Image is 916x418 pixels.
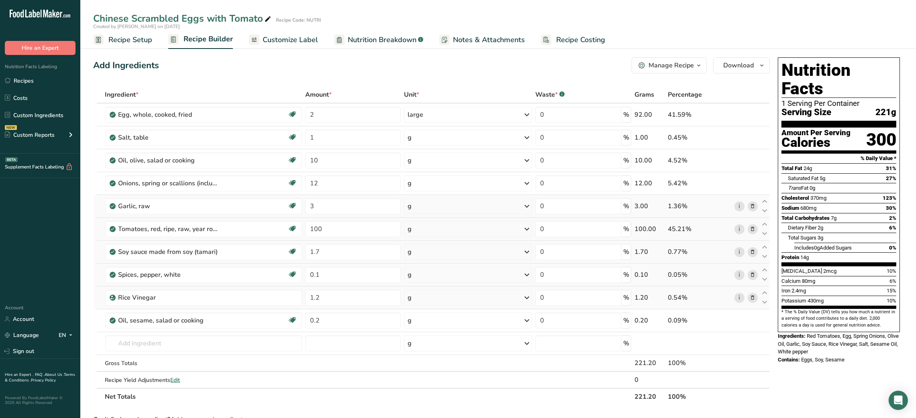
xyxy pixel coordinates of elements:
[734,201,745,211] a: i
[108,34,152,45] span: Recipe Setup
[453,34,525,45] span: Notes & Attachments
[883,195,896,201] span: 123%
[634,316,665,325] div: 0.20
[118,316,219,325] div: Oil, sesame, salad or cooking
[781,108,831,118] span: Serving Size
[818,235,823,241] span: 3g
[781,129,851,137] div: Amount Per Serving
[668,270,731,280] div: 0.05%
[781,309,896,329] section: * The % Daily Value (DV) tells you how much a nutrient in a serving of food contributes to a dail...
[666,388,733,405] th: 100%
[778,357,800,363] span: Contains:
[93,59,159,72] div: Add Ingredients
[801,357,845,363] span: Eggs, Soy, Sesame
[93,23,180,30] span: Created by [PERSON_NAME] on [DATE]
[781,61,896,98] h1: Nutrition Facts
[818,225,823,231] span: 2g
[634,224,665,234] div: 100.00
[713,57,770,73] button: Download
[889,225,896,231] span: 6%
[408,133,412,142] div: g
[668,156,731,165] div: 4.52%
[734,224,745,234] a: i
[634,179,665,188] div: 12.00
[5,125,17,130] div: NEW
[104,388,633,405] th: Net Totals
[668,224,731,234] div: 45.21%
[171,376,180,384] span: Edit
[734,247,745,257] a: i
[810,195,826,201] span: 370mg
[305,90,332,99] span: Amount
[408,110,423,120] div: large
[5,396,75,405] div: Powered By FoodLabelMaker © 2025 All Rights Reserved
[788,225,816,231] span: Dietary Fiber
[105,335,302,351] input: Add Ingredient
[734,270,745,280] a: i
[634,247,665,257] div: 1.70
[118,270,219,280] div: Spices, pepper, white
[781,298,806,304] span: Potassium
[249,31,318,49] a: Customize Label
[668,247,731,257] div: 0.77%
[404,90,419,99] span: Unit
[5,372,75,383] a: Terms & Conditions .
[439,31,525,49] a: Notes & Attachments
[794,245,852,251] span: Includes Added Sugars
[778,333,806,339] span: Ingredients:
[649,61,694,70] div: Manage Recipe
[168,30,233,49] a: Recipe Builder
[668,133,731,142] div: 0.45%
[781,254,799,260] span: Protein
[118,179,219,188] div: Onions, spring or scallions (includes tops and bulb), raw
[118,201,219,211] div: Garlic, raw
[887,298,896,304] span: 10%
[788,175,818,181] span: Saturated Fat
[668,293,731,302] div: 0.54%
[781,165,802,171] span: Total Fat
[118,247,219,257] div: Soy sauce made from soy (tamari)
[408,156,412,165] div: g
[887,288,896,294] span: 15%
[45,372,64,377] a: About Us .
[5,372,33,377] a: Hire an Expert .
[800,205,816,211] span: 680mg
[814,245,820,251] span: 0g
[781,99,896,108] div: 1 Serving Per Container
[875,108,896,118] span: 221g
[788,185,808,191] span: Fat
[889,391,908,410] div: Open Intercom Messenger
[118,224,219,234] div: Tomatoes, red, ripe, raw, year round average
[634,375,665,385] div: 0
[408,270,412,280] div: g
[31,377,56,383] a: Privacy Policy
[408,201,412,211] div: g
[93,31,152,49] a: Recipe Setup
[831,215,836,221] span: 7g
[408,247,412,257] div: g
[800,254,809,260] span: 14g
[334,31,423,49] a: Nutrition Breakdown
[5,41,75,55] button: Hire an Expert
[723,61,754,70] span: Download
[889,245,896,251] span: 0%
[668,358,731,368] div: 100%
[866,129,896,150] div: 300
[781,268,822,274] span: [MEDICAL_DATA]
[632,57,707,73] button: Manage Recipe
[802,278,815,284] span: 80mg
[408,293,412,302] div: g
[634,201,665,211] div: 3.00
[634,90,654,99] span: Grams
[556,34,605,45] span: Recipe Costing
[781,288,790,294] span: Iron
[886,205,896,211] span: 30%
[887,268,896,274] span: 10%
[778,333,899,355] span: Red Tomatoes, Egg, Spring Onions, Olive Oil, Garlic, Soy Sauce, Rice Vinegar, Salt, Sesame Oil, W...
[105,90,139,99] span: Ingredient
[634,156,665,165] div: 10.00
[668,110,731,120] div: 41.59%
[668,316,731,325] div: 0.09%
[634,270,665,280] div: 0.10
[105,359,302,367] div: Gross Totals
